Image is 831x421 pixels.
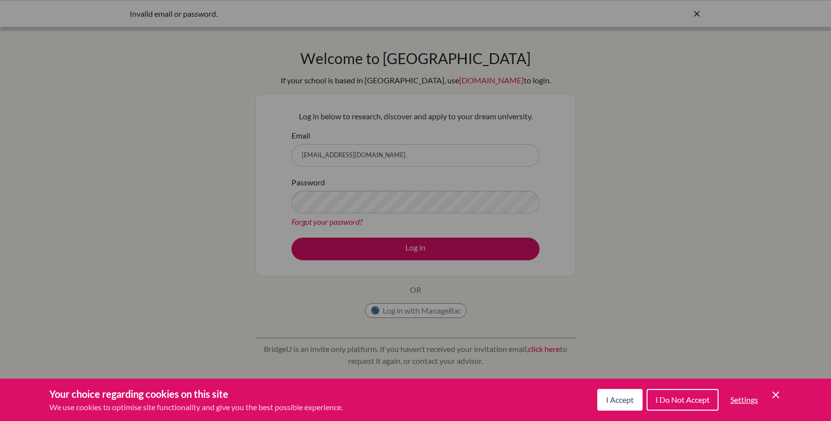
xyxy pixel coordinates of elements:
[723,390,766,410] button: Settings
[49,386,343,401] h3: Your choice regarding cookies on this site
[597,389,643,411] button: I Accept
[647,389,719,411] button: I Do Not Accept
[655,395,710,404] span: I Do Not Accept
[770,389,782,401] button: Save and close
[730,395,758,404] span: Settings
[606,395,634,404] span: I Accept
[49,401,343,413] p: We use cookies to optimise site functionality and give you the best possible experience.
